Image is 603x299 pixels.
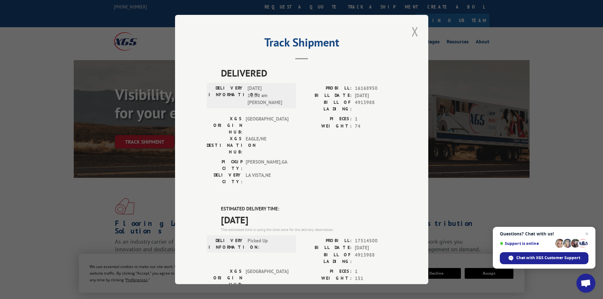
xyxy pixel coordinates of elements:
span: [DATE] [355,244,397,252]
span: [DATE] 11:00 am [PERSON_NAME] [248,85,290,106]
span: [DATE] [221,213,397,227]
label: PIECES: [302,115,352,123]
div: The estimated time is using the time zone for the delivery destination. [221,227,397,233]
span: 16168950 [355,85,397,92]
label: XGS ORIGIN HUB: [207,115,242,135]
span: DELIVERED [221,66,397,80]
span: Support is online [500,241,553,246]
span: LA VISTA , NE [246,172,288,185]
span: [GEOGRAPHIC_DATA] [246,268,288,288]
label: PROBILL: [302,237,352,245]
span: 17514500 [355,237,397,245]
span: 1 [355,115,397,123]
label: ESTIMATED DELIVERY TIME: [221,205,397,213]
button: Close modal [410,23,420,40]
label: WEIGHT: [302,275,352,282]
span: 74 [355,123,397,130]
span: 151 [355,275,397,282]
h2: Track Shipment [207,38,397,50]
label: XGS DESTINATION HUB: [207,135,242,155]
label: DELIVERY CITY: [207,172,242,185]
label: WEIGHT: [302,123,352,130]
span: 4913988 [355,252,397,265]
span: [DATE] [355,92,397,99]
span: Chat with XGS Customer Support [516,255,580,261]
span: Questions? Chat with us! [500,231,588,236]
label: DELIVERY INFORMATION: [209,237,244,251]
label: BILL DATE: [302,92,352,99]
label: XGS ORIGIN HUB: [207,268,242,288]
span: [PERSON_NAME] , GA [246,159,288,172]
span: EAGLE/NE [246,135,288,155]
span: 1 [355,268,397,275]
label: BILL OF LADING: [302,252,352,265]
span: 4913988 [355,99,397,112]
label: PICKUP CITY: [207,159,242,172]
span: Picked Up [248,237,290,251]
label: DELIVERY INFORMATION: [209,85,244,106]
label: BILL OF LADING: [302,99,352,112]
label: PIECES: [302,268,352,275]
span: [GEOGRAPHIC_DATA] [246,115,288,135]
span: Chat with XGS Customer Support [500,252,588,264]
label: BILL DATE: [302,244,352,252]
label: PROBILL: [302,85,352,92]
a: Open chat [576,274,595,293]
